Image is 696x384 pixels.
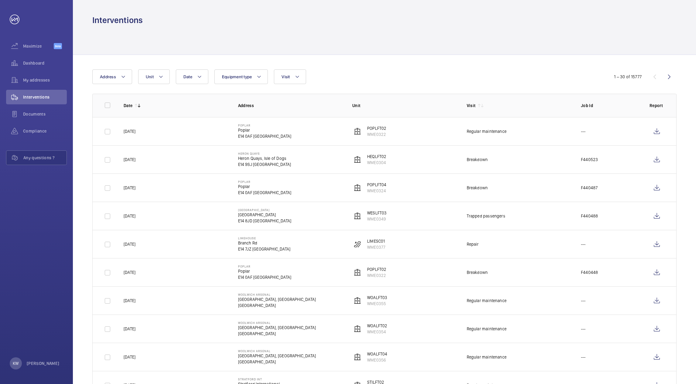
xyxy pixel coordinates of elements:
[238,246,291,252] p: E14 7JZ [GEOGRAPHIC_DATA]
[238,296,316,302] p: [GEOGRAPHIC_DATA], [GEOGRAPHIC_DATA]
[367,160,386,166] p: WME0304
[214,69,268,84] button: Equipment type
[467,241,479,247] div: Repair
[467,298,507,304] div: Regular maintenance
[238,184,292,190] p: Poplar
[581,269,598,275] p: F440448
[238,321,316,325] p: Woolwich Arsenal
[238,127,292,133] p: Poplar
[238,133,292,139] p: E14 0AF [GEOGRAPHIC_DATA]
[650,103,664,109] p: Report
[238,359,316,365] p: [GEOGRAPHIC_DATA]
[274,69,306,84] button: Visit
[354,353,361,361] img: elevator.svg
[467,103,476,109] p: Visit
[581,157,598,163] p: F440523
[124,269,135,275] p: [DATE]
[100,74,116,79] span: Address
[467,157,488,163] div: Breakdown
[581,185,598,191] p: F440487
[27,360,60,366] p: [PERSON_NAME]
[367,131,386,137] p: WME0322
[581,128,586,134] p: ---
[354,156,361,163] img: elevator.svg
[467,128,507,134] div: Regular maintenance
[367,329,387,335] p: WME0354
[367,323,387,329] p: WOALFT02
[367,238,385,244] p: LIMESC01
[23,111,67,117] span: Documents
[581,354,586,360] p: ---
[124,103,132,109] p: Date
[354,325,361,332] img: elevator.svg
[354,212,361,220] img: elevator.svg
[467,326,507,332] div: Regular maintenance
[354,128,361,135] img: elevator.svg
[238,331,316,337] p: [GEOGRAPHIC_DATA]
[238,218,292,224] p: E14 8JD [GEOGRAPHIC_DATA]
[23,155,67,161] span: Any questions ?
[281,74,290,79] span: Visit
[124,128,135,134] p: [DATE]
[54,43,62,49] span: Beta
[238,274,292,280] p: E14 0AF [GEOGRAPHIC_DATA]
[238,208,292,212] p: [GEOGRAPHIC_DATA]
[238,152,291,155] p: Heron Quays
[92,69,132,84] button: Address
[367,295,387,301] p: WOALFT03
[238,180,292,184] p: Poplar
[367,266,386,272] p: POPLFT02
[367,216,387,222] p: WME0349
[367,188,386,194] p: WME0324
[222,74,252,79] span: Equipment type
[238,377,292,381] p: Stratford int
[238,190,292,196] p: E14 0AF [GEOGRAPHIC_DATA]
[13,360,19,366] p: KW
[467,185,488,191] div: Breakdown
[238,212,292,218] p: [GEOGRAPHIC_DATA]
[614,74,642,80] div: 1 – 30 of 15777
[238,293,316,296] p: Woolwich Arsenal
[124,213,135,219] p: [DATE]
[238,353,316,359] p: [GEOGRAPHIC_DATA], [GEOGRAPHIC_DATA]
[467,354,507,360] div: Regular maintenance
[183,74,192,79] span: Date
[92,15,143,26] h1: Interventions
[146,74,154,79] span: Unit
[354,241,361,248] img: escalator.svg
[124,354,135,360] p: [DATE]
[23,60,67,66] span: Dashboard
[367,272,386,278] p: WME0322
[124,185,135,191] p: [DATE]
[367,244,385,250] p: WME0377
[581,213,598,219] p: F440488
[124,326,135,332] p: [DATE]
[367,210,387,216] p: WESLFT03
[124,241,135,247] p: [DATE]
[581,326,586,332] p: ---
[23,43,54,49] span: Maximize
[354,269,361,276] img: elevator.svg
[238,264,292,268] p: Poplar
[23,128,67,134] span: Compliance
[23,77,67,83] span: My addresses
[367,301,387,307] p: WME0355
[238,268,292,274] p: Poplar
[238,236,291,240] p: Limehouse
[367,351,387,357] p: WOALFT04
[354,297,361,304] img: elevator.svg
[581,241,586,247] p: ---
[581,298,586,304] p: ---
[238,103,343,109] p: Address
[581,103,640,109] p: Job Id
[124,298,135,304] p: [DATE]
[23,94,67,100] span: Interventions
[176,69,208,84] button: Date
[367,125,386,131] p: POPLFT02
[238,123,292,127] p: Poplar
[238,302,316,308] p: [GEOGRAPHIC_DATA]
[238,240,291,246] p: Branch Rd
[367,153,386,160] p: HEQLFT02
[467,269,488,275] div: Breakdown
[367,357,387,363] p: WME0356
